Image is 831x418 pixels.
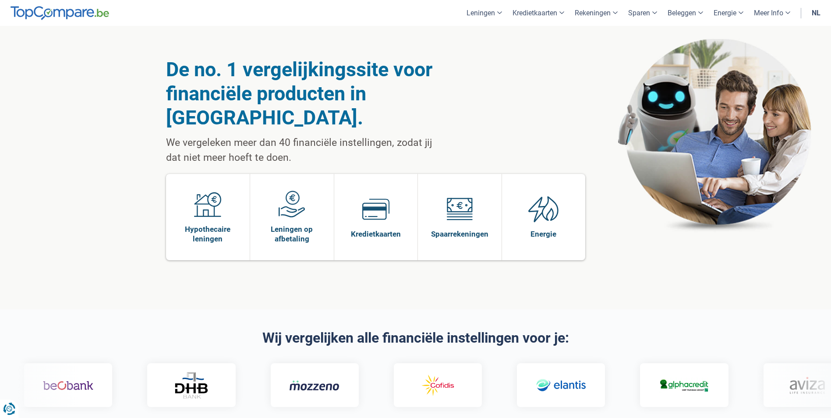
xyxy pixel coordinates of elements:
span: Spaarrekeningen [431,229,488,239]
img: Spaarrekeningen [446,195,473,223]
img: Hypothecaire leningen [194,191,221,218]
img: Cofidis [411,373,461,398]
img: Elantis [534,373,584,398]
span: Leningen op afbetaling [255,224,329,244]
img: Energie [528,195,559,223]
span: Hypothecaire leningen [170,224,246,244]
img: Beobank [41,373,92,398]
a: Kredietkaarten Kredietkaarten [334,174,418,260]
img: Kredietkaarten [362,195,389,223]
img: Mozzeno [288,380,338,391]
img: Alphacredit [658,378,708,393]
img: Leningen op afbetaling [278,191,305,218]
a: Hypothecaire leningen Hypothecaire leningen [166,174,250,260]
img: DHB Bank [172,372,207,399]
span: Energie [530,229,556,239]
img: TopCompare [11,6,109,20]
p: We vergeleken meer dan 40 financiële instellingen, zodat jij dat niet meer hoeft te doen. [166,135,441,165]
a: Spaarrekeningen Spaarrekeningen [418,174,502,260]
a: Energie Energie [502,174,586,260]
span: Kredietkaarten [351,229,401,239]
h1: De no. 1 vergelijkingssite voor financiële producten in [GEOGRAPHIC_DATA]. [166,57,441,130]
a: Leningen op afbetaling Leningen op afbetaling [250,174,334,260]
h2: Wij vergelijken alle financiële instellingen voor je: [166,330,665,346]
